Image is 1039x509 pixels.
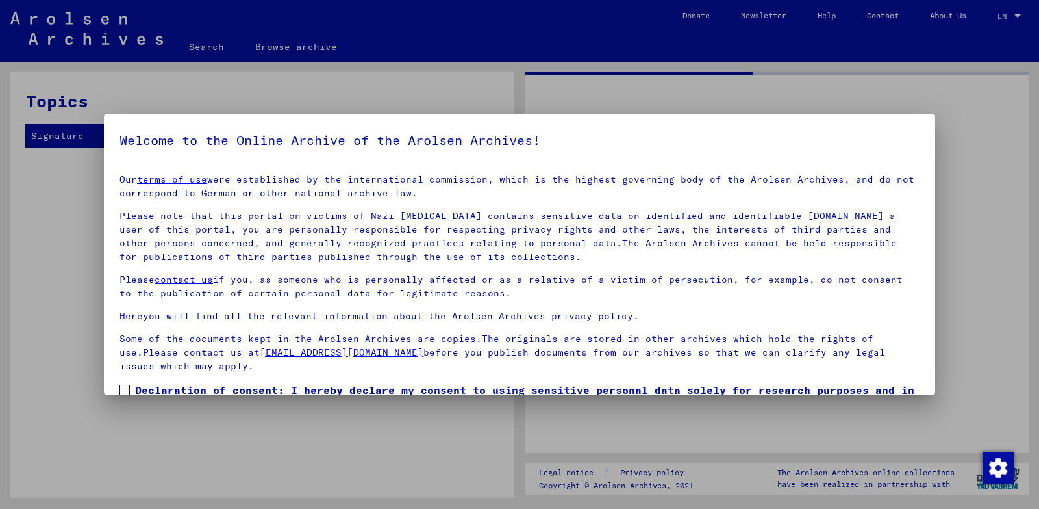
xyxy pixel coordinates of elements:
a: [EMAIL_ADDRESS][DOMAIN_NAME] [260,346,423,358]
a: contact us [155,274,213,285]
p: Our were established by the international commission, which is the highest governing body of the ... [119,173,920,200]
p: Please if you, as someone who is personally affected or as a relative of a victim of persecution,... [119,273,920,300]
h5: Welcome to the Online Archive of the Arolsen Archives! [119,130,920,151]
a: Here [119,310,143,322]
p: Please note that this portal on victims of Nazi [MEDICAL_DATA] contains sensitive data on identif... [119,209,920,264]
p: Some of the documents kept in the Arolsen Archives are copies.The originals are stored in other a... [119,332,920,373]
a: terms of use [137,174,207,185]
img: Change consent [983,452,1014,484]
span: Declaration of consent: I hereby declare my consent to using sensitive personal data solely for r... [135,382,920,429]
p: you will find all the relevant information about the Arolsen Archives privacy policy. [119,309,920,323]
